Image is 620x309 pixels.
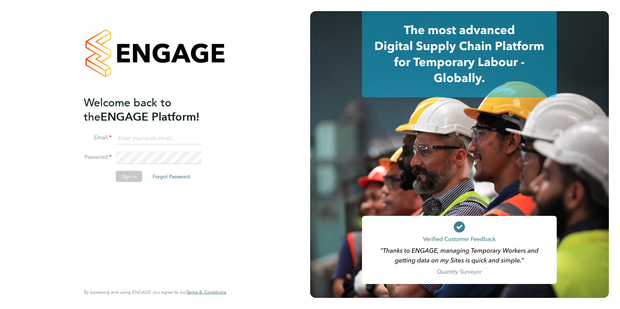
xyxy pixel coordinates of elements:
[84,95,219,124] h2: ENGAGE Platform!
[186,290,226,295] a: Terms & Conditions
[116,132,202,145] input: Enter your work email...
[84,154,112,161] label: Password
[84,134,112,141] label: Email
[186,289,226,295] span: Terms & Conditions
[84,96,171,123] span: Welcome back to the
[84,289,226,295] span: By accessing and using ENGAGE you agree to our
[116,171,142,182] button: Sign In
[147,171,195,182] button: Forgot Password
